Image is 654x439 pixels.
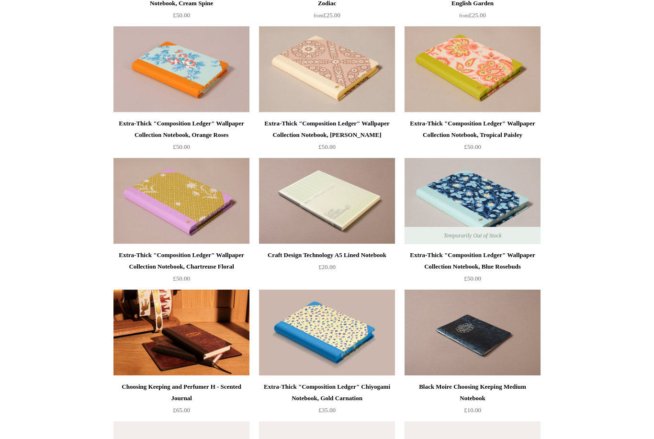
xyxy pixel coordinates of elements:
[113,26,249,113] img: Extra-Thick "Composition Ledger" Wallpaper Collection Notebook, Orange Roses
[318,143,336,150] span: £50.00
[173,11,190,19] span: £50.00
[405,290,541,376] img: Black Moire Choosing Keeping Medium Notebook
[405,26,541,113] img: Extra-Thick "Composition Ledger" Wallpaper Collection Notebook, Tropical Paisley
[113,158,249,244] a: Extra-Thick "Composition Ledger" Wallpaper Collection Notebook, Chartreuse Floral Extra-Thick "Co...
[259,26,395,113] img: Extra-Thick "Composition Ledger" Wallpaper Collection Notebook, Laurel Trellis
[259,158,395,244] img: Craft Design Technology A5 Lined Notebook
[407,118,538,141] div: Extra-Thick "Composition Ledger" Wallpaper Collection Notebook, Tropical Paisley
[405,158,541,244] a: Extra-Thick "Composition Ledger" Wallpaper Collection Notebook, Blue Rosebuds Extra-Thick "Compos...
[464,406,481,414] span: £10.00
[173,275,190,282] span: £50.00
[405,118,541,157] a: Extra-Thick "Composition Ledger" Wallpaper Collection Notebook, Tropical Paisley £50.00
[459,13,469,18] span: from
[434,227,511,244] span: Temporarily Out of Stock
[116,381,247,404] div: Choosing Keeping and Perfumer H - Scented Journal
[173,406,190,414] span: £65.00
[405,26,541,113] a: Extra-Thick "Composition Ledger" Wallpaper Collection Notebook, Tropical Paisley Extra-Thick "Com...
[113,290,249,376] img: Choosing Keeping and Perfumer H - Scented Journal
[405,381,541,420] a: Black Moire Choosing Keeping Medium Notebook £10.00
[261,381,393,404] div: Extra-Thick "Composition Ledger" Chiyogami Notebook, Gold Carnation
[314,11,340,19] span: £25.00
[318,406,336,414] span: £35.00
[113,26,249,113] a: Extra-Thick "Composition Ledger" Wallpaper Collection Notebook, Orange Roses Extra-Thick "Composi...
[407,249,538,272] div: Extra-Thick "Composition Ledger" Wallpaper Collection Notebook, Blue Rosebuds
[113,249,249,289] a: Extra-Thick "Composition Ledger" Wallpaper Collection Notebook, Chartreuse Floral £50.00
[261,118,393,141] div: Extra-Thick "Composition Ledger" Wallpaper Collection Notebook, [PERSON_NAME]
[405,249,541,289] a: Extra-Thick "Composition Ledger" Wallpaper Collection Notebook, Blue Rosebuds £50.00
[405,158,541,244] img: Extra-Thick "Composition Ledger" Wallpaper Collection Notebook, Blue Rosebuds
[259,381,395,420] a: Extra-Thick "Composition Ledger" Chiyogami Notebook, Gold Carnation £35.00
[259,158,395,244] a: Craft Design Technology A5 Lined Notebook Craft Design Technology A5 Lined Notebook
[116,249,247,272] div: Extra-Thick "Composition Ledger" Wallpaper Collection Notebook, Chartreuse Floral
[259,249,395,289] a: Craft Design Technology A5 Lined Notebook £20.00
[259,26,395,113] a: Extra-Thick "Composition Ledger" Wallpaper Collection Notebook, Laurel Trellis Extra-Thick "Compo...
[464,275,481,282] span: £50.00
[113,381,249,420] a: Choosing Keeping and Perfumer H - Scented Journal £65.00
[173,143,190,150] span: £50.00
[259,290,395,376] img: Extra-Thick "Composition Ledger" Chiyogami Notebook, Gold Carnation
[259,118,395,157] a: Extra-Thick "Composition Ledger" Wallpaper Collection Notebook, [PERSON_NAME] £50.00
[314,13,323,18] span: from
[405,290,541,376] a: Black Moire Choosing Keeping Medium Notebook Black Moire Choosing Keeping Medium Notebook
[113,158,249,244] img: Extra-Thick "Composition Ledger" Wallpaper Collection Notebook, Chartreuse Floral
[464,143,481,150] span: £50.00
[116,118,247,141] div: Extra-Thick "Composition Ledger" Wallpaper Collection Notebook, Orange Roses
[261,249,393,261] div: Craft Design Technology A5 Lined Notebook
[459,11,486,19] span: £25.00
[407,381,538,404] div: Black Moire Choosing Keeping Medium Notebook
[113,118,249,157] a: Extra-Thick "Composition Ledger" Wallpaper Collection Notebook, Orange Roses £50.00
[318,263,336,270] span: £20.00
[113,290,249,376] a: Choosing Keeping and Perfumer H - Scented Journal Choosing Keeping and Perfumer H - Scented Journal
[259,290,395,376] a: Extra-Thick "Composition Ledger" Chiyogami Notebook, Gold Carnation Extra-Thick "Composition Ledg...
